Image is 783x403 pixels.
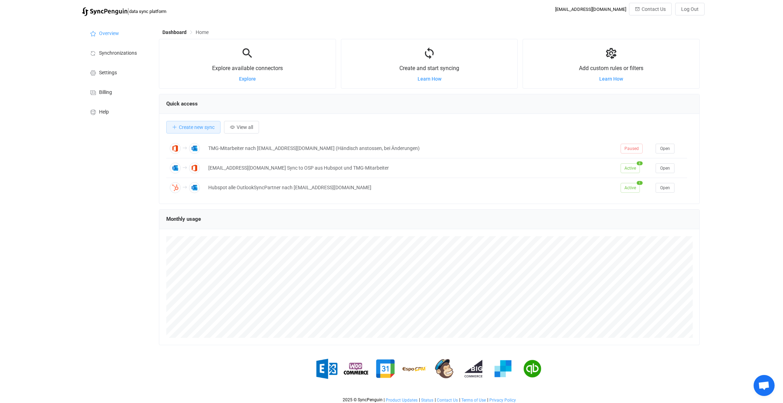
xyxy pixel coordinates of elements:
[754,375,775,396] a: Open chat
[170,143,181,154] img: Office 365 GAL Contacts
[99,109,109,115] span: Help
[621,144,643,153] span: Paused
[189,182,200,193] img: Outlook Contacts
[432,356,456,381] img: mailchimp.png
[660,146,670,151] span: Open
[170,182,181,193] img: HubSpot Contacts
[656,183,674,193] button: Open
[189,163,200,173] img: Office 365 Contacts
[166,121,221,134] button: Create new sync
[461,398,486,403] span: Terms of Use
[82,62,152,82] a: Settings
[675,3,705,15] button: Log Out
[314,356,339,381] img: exchange.png
[343,397,383,402] span: 2025 © SyncPenguin
[205,184,617,192] div: Hubspot alle OutlookSyncPartner nach [EMAIL_ADDRESS][DOMAIN_NAME]
[239,76,256,82] a: Explore
[384,397,385,402] span: |
[520,356,545,381] img: quickbooks.png
[373,356,398,381] img: google.png
[487,397,488,402] span: |
[599,76,623,82] a: Learn How
[166,216,201,222] span: Monthly usage
[344,356,368,381] img: woo-commerce.png
[637,161,643,165] span: 8
[385,398,418,403] a: Product Updates
[642,6,666,12] span: Contact Us
[99,50,137,56] span: Synchronizations
[629,3,672,15] button: Contact Us
[621,183,640,193] span: Active
[656,144,674,153] button: Open
[459,397,460,402] span: |
[421,398,434,403] a: Status
[196,29,209,35] span: Home
[489,398,516,403] a: Privacy Policy
[212,65,283,71] span: Explore available connectors
[660,166,670,171] span: Open
[162,30,209,35] div: Breadcrumb
[170,163,181,173] img: Outlook Contacts
[399,65,459,71] span: Create and start syncing
[99,31,119,36] span: Overview
[637,181,643,185] span: 1
[205,164,617,172] div: [EMAIL_ADDRESS][DOMAIN_NAME] Sync to OSP aus Hubspot und TMG-Mitarbeiter
[129,9,166,14] span: data sync platform
[224,121,259,134] button: View all
[127,6,129,16] span: |
[489,398,516,403] span: Privacy Policy
[82,23,152,43] a: Overview
[82,7,127,16] img: syncpenguin.svg
[660,185,670,190] span: Open
[82,43,152,62] a: Synchronizations
[656,163,674,173] button: Open
[166,101,198,107] span: Quick access
[491,356,515,381] img: sendgrid.png
[656,185,674,190] a: Open
[419,397,420,402] span: |
[99,90,112,95] span: Billing
[435,397,436,402] span: |
[82,6,166,16] a: |data sync platform
[621,163,640,173] span: Active
[403,356,427,381] img: espo-crm.png
[656,145,674,151] a: Open
[82,102,152,121] a: Help
[461,398,486,403] a: Terms of Use
[162,29,187,35] span: Dashboard
[99,70,117,76] span: Settings
[237,124,253,130] span: View all
[418,76,441,82] a: Learn How
[656,165,674,171] a: Open
[461,356,486,381] img: big-commerce.png
[436,398,458,403] a: Contact Us
[579,65,643,71] span: Add custom rules or filters
[179,124,215,130] span: Create new sync
[681,6,699,12] span: Log Out
[555,7,626,12] div: [EMAIL_ADDRESS][DOMAIN_NAME]
[205,144,617,152] div: TMG-Mitarbeiter nach [EMAIL_ADDRESS][DOMAIN_NAME] (Händisch anstossen, bei Änderungen)
[189,143,200,154] img: Outlook Contacts
[82,82,152,102] a: Billing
